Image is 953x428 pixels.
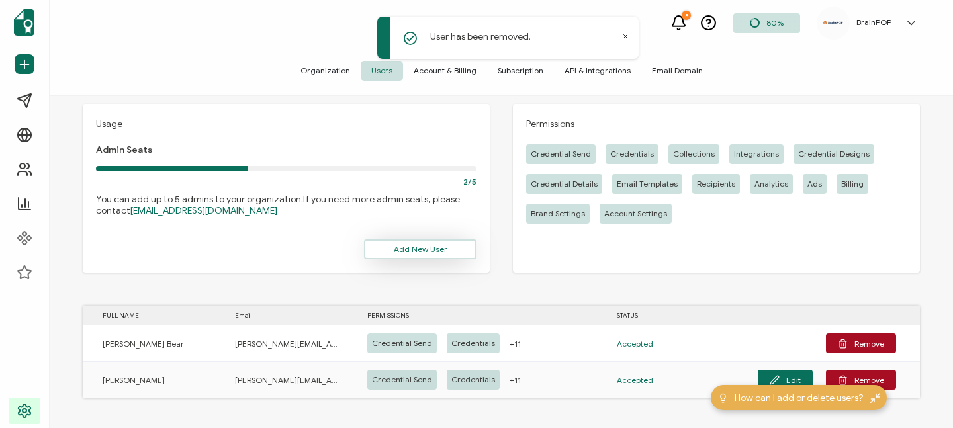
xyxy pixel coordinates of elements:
div: PERMISSIONS [347,308,597,323]
span: How can I add or delete users? [735,391,864,405]
a: [EMAIL_ADDRESS][DOMAIN_NAME] [130,205,277,216]
span: Brand Settings [531,208,585,219]
span: If you need more admin seats, please contact [96,194,460,216]
span: Credentials [610,149,654,159]
span: +11 [510,336,521,351]
span: Ads [807,179,822,189]
span: Admin Seats [96,144,152,156]
button: Edit [758,370,813,390]
span: API & Integrations [554,61,641,81]
span: Credential Send [372,374,432,385]
span: Accepted [617,336,653,351]
span: Credentials [451,338,495,349]
div: 8 [682,11,691,20]
img: minimize-icon.svg [870,393,880,403]
span: Subscription [487,61,554,81]
span: Account & Billing [403,61,487,81]
span: Email Templates [617,179,678,189]
div: Email [215,308,347,323]
p: User has been removed. [430,30,531,44]
p: You can add up to 5 admins to your organization. [96,194,476,216]
span: Add New User [394,245,447,253]
button: Add New User [364,239,476,259]
div: FULL NAME [83,308,215,323]
span: Credentials [451,374,495,385]
img: 5ae0b62b-cc2f-4825-af40-0faa5815d182.png [823,21,843,25]
span: [PERSON_NAME][EMAIL_ADDRESS][DOMAIN_NAME] [235,336,341,351]
button: Remove [826,370,896,390]
span: Billing [841,179,864,189]
iframe: Chat Widget [887,364,953,428]
span: Organization [290,61,361,81]
span: Accepted [617,372,653,388]
span: Credential Send [372,338,432,349]
span: Analytics [754,179,788,189]
span: 2/5 [463,177,476,187]
span: [PERSON_NAME] Bear [103,336,184,351]
span: Credential Send [531,149,591,159]
span: 80% [766,18,784,28]
button: Remove [826,333,896,353]
span: Usage [96,117,122,131]
span: Recipients [697,179,735,189]
span: Account Settings [604,208,667,219]
span: Permissions [526,117,574,131]
span: Credential Details [531,179,598,189]
span: Integrations [734,149,779,159]
span: Collections [673,149,715,159]
span: +11 [510,372,521,388]
div: STATUS [597,308,670,323]
span: Users [361,61,403,81]
h5: BrainPOP [856,18,891,27]
span: Email Domain [641,61,713,81]
span: [PERSON_NAME] [103,372,165,388]
span: [PERSON_NAME][EMAIL_ADDRESS][DOMAIN_NAME] [235,372,341,388]
img: sertifier-logomark-colored.svg [14,9,34,36]
span: Credential Designs [798,149,870,159]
